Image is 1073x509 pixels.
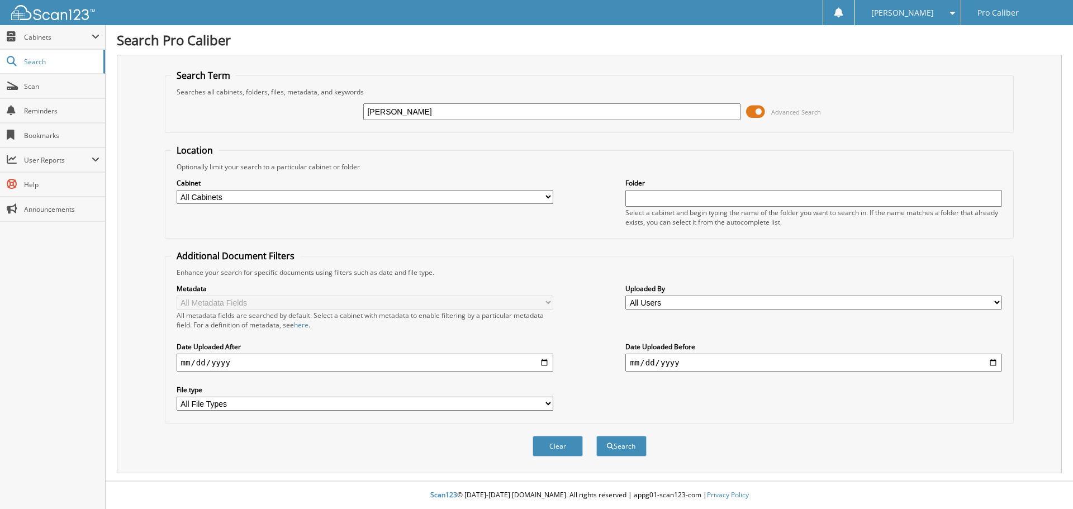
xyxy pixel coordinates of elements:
[625,354,1002,372] input: end
[871,9,934,16] span: [PERSON_NAME]
[24,131,99,140] span: Bookmarks
[177,354,553,372] input: start
[24,32,92,42] span: Cabinets
[771,108,821,116] span: Advanced Search
[117,31,1062,49] h1: Search Pro Caliber
[177,385,553,394] label: File type
[707,490,749,500] a: Privacy Policy
[177,284,553,293] label: Metadata
[430,490,457,500] span: Scan123
[24,82,99,91] span: Scan
[294,320,308,330] a: here
[171,250,300,262] legend: Additional Document Filters
[177,342,553,351] label: Date Uploaded After
[625,284,1002,293] label: Uploaded By
[24,57,98,66] span: Search
[171,69,236,82] legend: Search Term
[177,178,553,188] label: Cabinet
[596,436,647,456] button: Search
[533,436,583,456] button: Clear
[24,180,99,189] span: Help
[171,87,1008,97] div: Searches all cabinets, folders, files, metadata, and keywords
[1017,455,1073,509] iframe: Chat Widget
[625,342,1002,351] label: Date Uploaded Before
[11,5,95,20] img: scan123-logo-white.svg
[24,155,92,165] span: User Reports
[106,482,1073,509] div: © [DATE]-[DATE] [DOMAIN_NAME]. All rights reserved | appg01-scan123-com |
[171,162,1008,172] div: Optionally limit your search to a particular cabinet or folder
[625,178,1002,188] label: Folder
[177,311,553,330] div: All metadata fields are searched by default. Select a cabinet with metadata to enable filtering b...
[24,106,99,116] span: Reminders
[977,9,1019,16] span: Pro Caliber
[625,208,1002,227] div: Select a cabinet and begin typing the name of the folder you want to search in. If the name match...
[171,268,1008,277] div: Enhance your search for specific documents using filters such as date and file type.
[24,204,99,214] span: Announcements
[171,144,219,156] legend: Location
